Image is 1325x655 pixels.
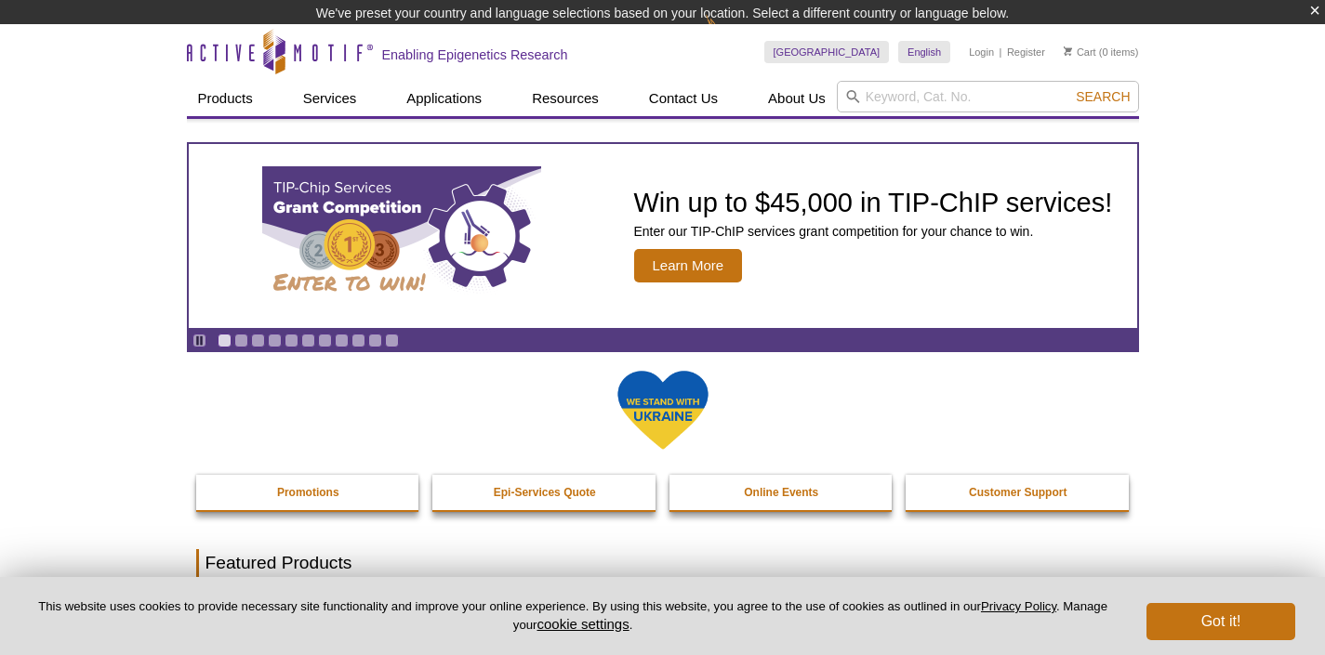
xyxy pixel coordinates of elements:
[187,81,264,116] a: Products
[30,598,1116,634] p: This website uses cookies to provide necessary site functionality and improve your online experie...
[744,486,818,499] strong: Online Events
[382,46,568,63] h2: Enabling Epigenetics Research
[669,475,894,510] a: Online Events
[368,334,382,347] a: Go to slide 10
[196,549,1130,577] h2: Featured Products
[189,144,1137,328] a: TIP-ChIP Services Grant Competition Win up to $45,000 in TIP-ChIP services! Enter our TIP-ChIP se...
[616,369,709,452] img: We Stand With Ukraine
[1064,46,1072,56] img: Your Cart
[251,334,265,347] a: Go to slide 3
[1146,603,1295,640] button: Got it!
[432,475,657,510] a: Epi-Services Quote
[969,46,994,59] a: Login
[277,486,339,499] strong: Promotions
[981,599,1056,613] a: Privacy Policy
[285,334,298,347] a: Go to slide 5
[262,166,541,306] img: TIP-ChIP Services Grant Competition
[268,334,282,347] a: Go to slide 4
[634,189,1113,216] h2: Win up to $45,000 in TIP-ChIP services!
[906,475,1131,510] a: Customer Support
[969,486,1067,499] strong: Customer Support
[634,223,1113,240] p: Enter our TIP-ChIP services grant competition for your chance to win.
[521,81,610,116] a: Resources
[1076,89,1130,104] span: Search
[634,249,743,282] span: Learn More
[1000,41,1002,63] li: |
[898,41,950,63] a: English
[1070,88,1135,105] button: Search
[537,616,629,632] button: cookie settings
[335,334,349,347] a: Go to slide 8
[351,334,365,347] a: Go to slide 9
[234,334,248,347] a: Go to slide 2
[192,334,206,347] a: Toggle autoplay
[1064,41,1139,63] li: (0 items)
[757,81,837,116] a: About Us
[494,486,596,499] strong: Epi-Services Quote
[318,334,332,347] a: Go to slide 7
[837,81,1139,112] input: Keyword, Cat. No.
[706,14,755,58] img: Change Here
[196,475,421,510] a: Promotions
[292,81,368,116] a: Services
[1007,46,1045,59] a: Register
[385,334,399,347] a: Go to slide 11
[638,81,729,116] a: Contact Us
[395,81,493,116] a: Applications
[764,41,890,63] a: [GEOGRAPHIC_DATA]
[1064,46,1096,59] a: Cart
[218,334,232,347] a: Go to slide 1
[189,144,1137,328] article: TIP-ChIP Services Grant Competition
[301,334,315,347] a: Go to slide 6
